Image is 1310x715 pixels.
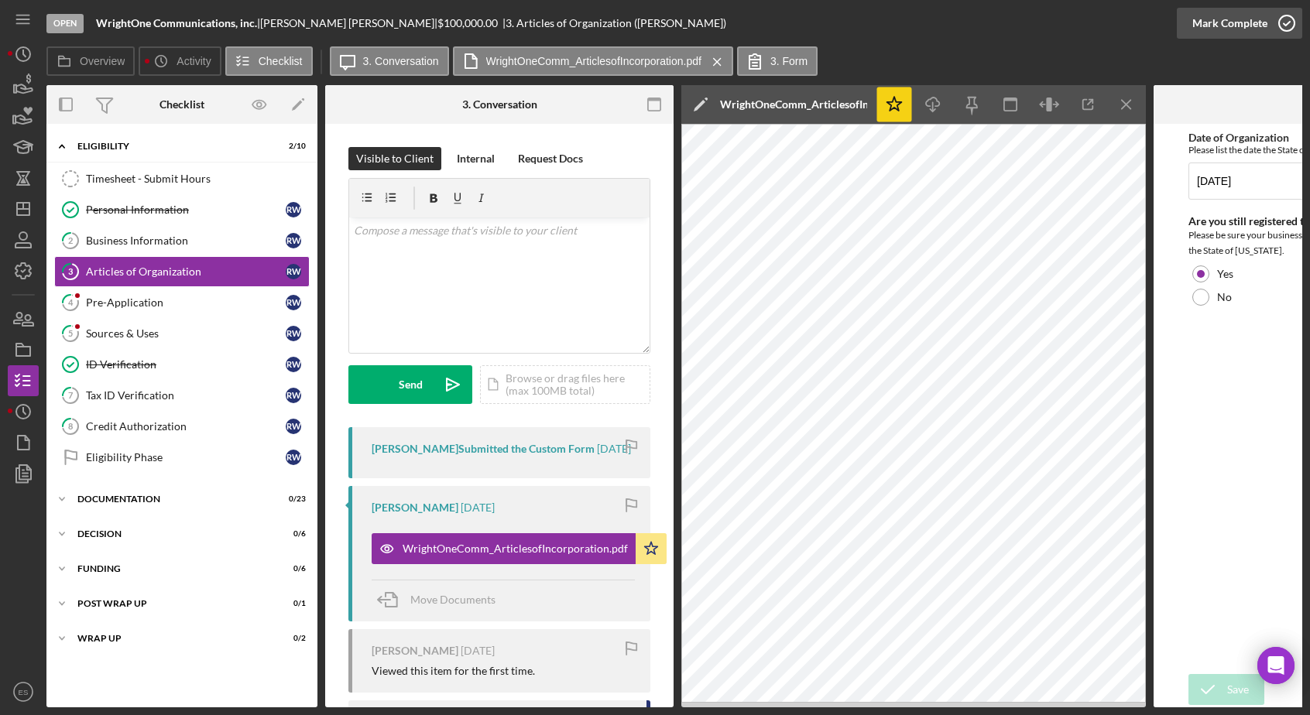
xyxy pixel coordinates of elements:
div: R W [286,450,301,465]
tspan: 2 [68,235,73,245]
button: 3. Conversation [330,46,449,76]
button: Send [348,365,472,404]
button: Visible to Client [348,147,441,170]
div: 0 / 1 [278,599,306,608]
div: Personal Information [86,204,286,216]
div: Viewed this item for the first time. [372,665,535,677]
a: Personal InformationRW [54,194,310,225]
div: Tax ID Verification [86,389,286,402]
div: Business Information [86,234,286,247]
tspan: 7 [68,390,74,400]
div: Eligibility [77,142,267,151]
tspan: 8 [68,421,73,431]
div: Send [399,365,423,404]
div: | 3. Articles of Organization ([PERSON_NAME]) [502,17,726,29]
div: [PERSON_NAME] [372,645,458,657]
a: ID VerificationRW [54,349,310,380]
div: [PERSON_NAME] [PERSON_NAME] | [260,17,437,29]
div: Eligibility Phase [86,451,286,464]
div: R W [286,357,301,372]
label: Activity [177,55,211,67]
a: 2Business InformationRW [54,225,310,256]
div: Checklist [159,98,204,111]
div: 0 / 6 [278,529,306,539]
button: Activity [139,46,221,76]
button: WrightOneComm_ArticlesofIncorporation.pdf [372,533,667,564]
div: Decision [77,529,267,539]
tspan: 5 [68,328,73,338]
div: [PERSON_NAME] Submitted the Custom Form [372,443,595,455]
div: R W [286,388,301,403]
div: Sources & Uses [86,327,286,340]
time: 2025-08-11 11:06 [461,645,495,657]
div: Mark Complete [1192,8,1267,39]
div: | [96,17,260,29]
button: Save [1188,674,1264,705]
div: R W [286,295,301,310]
div: 0 / 2 [278,634,306,643]
div: R W [286,202,301,217]
a: 3Articles of OrganizationRW [54,256,310,287]
a: Eligibility PhaseRW [54,442,310,473]
text: ES [19,688,29,696]
label: Checklist [259,55,303,67]
button: Request Docs [510,147,591,170]
tspan: 3 [68,266,73,276]
div: Visible to Client [356,147,434,170]
button: 3. Form [737,46,818,76]
div: 2 / 10 [278,142,306,151]
label: No [1217,291,1232,303]
div: 3. Conversation [462,98,537,111]
time: 2025-08-11 11:11 [597,443,631,455]
label: Yes [1217,268,1233,280]
button: Checklist [225,46,313,76]
div: 0 / 23 [278,494,306,504]
div: Open [46,14,84,33]
b: WrightOne Communications, inc. [96,16,257,29]
div: Request Docs [518,147,583,170]
div: R W [286,326,301,341]
label: Date of Organization [1188,131,1289,144]
div: ID Verification [86,358,286,371]
time: 2025-08-11 11:10 [461,501,495,514]
a: 5Sources & UsesRW [54,318,310,349]
div: Credit Authorization [86,420,286,433]
div: Wrap up [77,634,267,643]
button: Move Documents [372,580,511,619]
div: R W [286,419,301,434]
div: Timesheet - Submit Hours [86,173,309,185]
a: Timesheet - Submit Hours [54,163,310,194]
label: WrightOneComm_ArticlesofIncorporation.pdf [486,55,701,67]
div: Documentation [77,494,267,504]
div: Open Intercom Messenger [1257,647,1295,684]
a: 8Credit AuthorizationRW [54,411,310,442]
div: Pre-Application [86,296,286,309]
button: Mark Complete [1177,8,1302,39]
div: Articles of Organization [86,265,286,278]
a: 7Tax ID VerificationRW [54,380,310,411]
div: $100,000.00 [437,17,502,29]
button: Internal [449,147,502,170]
button: WrightOneComm_ArticlesofIncorporation.pdf [453,46,733,76]
div: WrightOneComm_ArticlesofIncorporation.pdf [720,98,867,111]
div: WrightOneComm_ArticlesofIncorporation.pdf [403,542,628,555]
label: Overview [80,55,125,67]
button: ES [8,676,39,707]
a: 4Pre-ApplicationRW [54,287,310,318]
div: 0 / 6 [278,564,306,573]
div: Save [1227,674,1249,705]
button: Overview [46,46,135,76]
span: Move Documents [410,593,496,606]
tspan: 4 [68,297,74,307]
div: Funding [77,564,267,573]
div: R W [286,233,301,248]
label: 3. Conversation [363,55,439,67]
label: 3. Form [770,55,808,67]
div: R W [286,264,301,279]
div: [PERSON_NAME] [372,501,458,514]
div: Post Wrap Up [77,599,267,608]
div: Internal [457,147,495,170]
